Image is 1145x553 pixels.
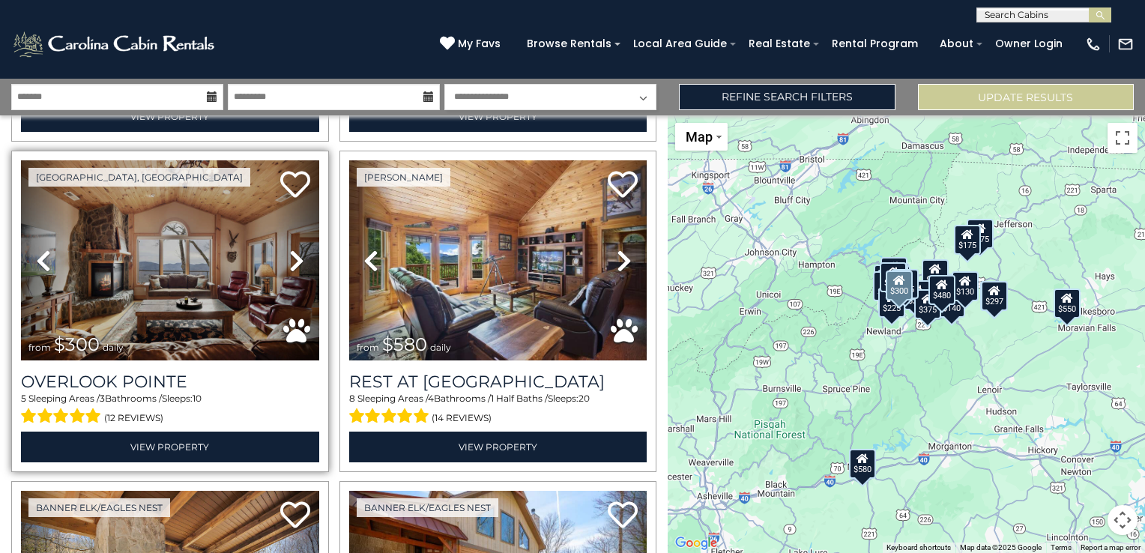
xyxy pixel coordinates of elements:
[885,271,912,300] div: $300
[849,449,876,479] div: $580
[1108,123,1138,153] button: Toggle fullscreen view
[357,342,379,353] span: from
[741,32,818,55] a: Real Estate
[104,408,163,428] span: (12 reviews)
[1108,505,1138,535] button: Map camera controls
[671,534,721,553] a: Open this area in Google Maps (opens a new window)
[21,432,319,462] a: View Property
[428,393,434,404] span: 4
[873,271,900,301] div: $230
[914,289,941,319] div: $375
[608,500,638,532] a: Add to favorites
[886,543,951,553] button: Keyboard shortcuts
[21,393,26,404] span: 5
[11,29,219,59] img: White-1-2.png
[349,372,647,392] h3: Rest at Mountain Crest
[349,160,647,360] img: thumbnail_164747674.jpeg
[952,271,979,301] div: $130
[21,160,319,360] img: thumbnail_163477009.jpeg
[679,84,895,110] a: Refine Search Filters
[349,372,647,392] a: Rest at [GEOGRAPHIC_DATA]
[21,372,319,392] a: Overlook Pointe
[280,169,310,202] a: Add to favorites
[981,281,1008,311] div: $297
[491,393,548,404] span: 1 Half Baths /
[686,129,713,145] span: Map
[440,36,504,52] a: My Favs
[578,393,590,404] span: 20
[880,257,907,287] div: $125
[1117,36,1134,52] img: mail-regular-white.png
[357,168,450,187] a: [PERSON_NAME]
[932,32,981,55] a: About
[960,543,1042,552] span: Map data ©2025 Google
[349,393,355,404] span: 8
[382,333,427,355] span: $580
[28,498,170,517] a: Banner Elk/Eagles Nest
[28,168,250,187] a: [GEOGRAPHIC_DATA], [GEOGRAPHIC_DATA]
[988,32,1070,55] a: Owner Login
[28,342,51,353] span: from
[100,393,105,404] span: 3
[193,393,202,404] span: 10
[891,269,918,299] div: $625
[21,101,319,132] a: View Property
[1085,36,1102,52] img: phone-regular-white.png
[349,392,647,428] div: Sleeping Areas / Bathrooms / Sleeps:
[280,500,310,532] a: Add to favorites
[921,259,948,289] div: $349
[357,498,498,517] a: Banner Elk/Eagles Nest
[879,262,906,292] div: $425
[349,101,647,132] a: View Property
[1081,543,1141,552] a: Report a map error
[430,342,451,353] span: daily
[878,288,905,318] div: $225
[626,32,734,55] a: Local Area Guide
[671,534,721,553] img: Google
[349,432,647,462] a: View Property
[458,36,501,52] span: My Favs
[103,342,124,353] span: daily
[608,169,638,202] a: Add to favorites
[928,275,955,305] div: $480
[21,392,319,428] div: Sleeping Areas / Bathrooms / Sleeps:
[1051,543,1072,552] a: Terms (opens in new tab)
[918,84,1134,110] button: Update Results
[967,219,994,249] div: $175
[937,288,964,318] div: $140
[675,123,728,151] button: Change map style
[519,32,619,55] a: Browse Rentals
[1054,288,1081,318] div: $550
[824,32,925,55] a: Rental Program
[54,333,100,355] span: $300
[954,225,981,255] div: $175
[432,408,492,428] span: (14 reviews)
